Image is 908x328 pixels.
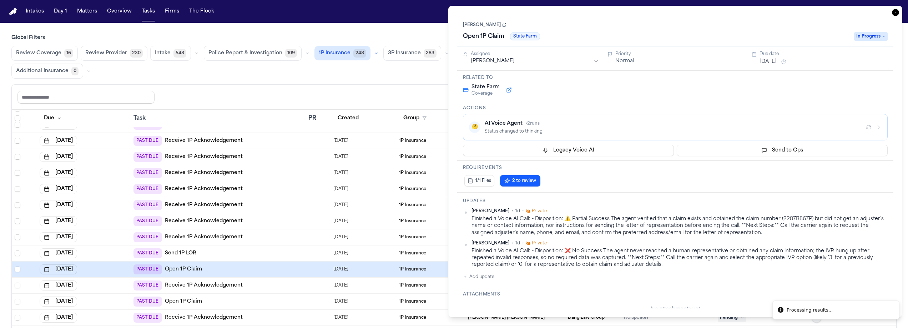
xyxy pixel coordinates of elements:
[15,138,20,144] span: Select row
[333,184,348,194] span: 7/28/2025, 5:09:15 PM
[333,232,348,242] span: 7/30/2025, 12:06:30 PM
[399,299,426,304] span: 1P Insurance
[515,208,520,214] span: 1d
[333,313,348,323] span: 8/4/2025, 3:31:40 PM
[333,248,348,258] span: 8/4/2025, 10:14:47 AM
[133,168,162,178] span: PAST DUE
[64,49,73,58] span: 16
[399,267,426,272] span: 1P Insurance
[463,273,494,281] button: Add update
[615,51,743,57] div: Priority
[51,5,70,18] button: Day 1
[463,292,888,297] h3: Attachments
[399,218,426,224] span: 1P Insurance
[463,145,674,156] button: Legacy Voice AI
[475,178,491,184] span: 1/1 Files
[471,91,500,96] span: Coverage
[133,297,162,307] span: PAST DUE
[133,280,162,290] span: PAST DUE
[463,105,888,111] h3: Actions
[463,198,888,204] h3: Updates
[463,22,506,28] a: [PERSON_NAME]
[11,64,83,79] button: Additional Insurance0
[133,313,162,323] span: PAST DUE
[500,175,540,187] button: 2 to review
[511,208,513,214] span: •
[510,33,540,40] span: State Farm
[471,51,599,57] div: Assignee
[40,136,77,146] button: [DATE]
[468,315,545,320] span: Wilmer Antonio Salinas Zuniga
[319,50,350,57] span: 1P Insurance
[40,200,77,210] button: [DATE]
[285,49,297,58] span: 109
[133,114,303,123] div: Task
[81,46,147,61] button: Review Provider230
[787,307,833,314] div: Processing results...
[165,185,243,193] a: Receive 1P Acknowledgement
[40,112,66,125] button: Due
[16,68,69,75] span: Additional Insurance
[133,216,162,226] span: PAST DUE
[512,178,536,184] span: 2 to review
[485,129,860,134] div: Status changed to thinking
[399,138,426,144] span: 1P Insurance
[15,218,20,224] span: Select row
[85,50,127,57] span: Review Provider
[133,136,162,146] span: PAST DUE
[333,216,348,226] span: 7/28/2025, 12:24:33 PM
[40,248,77,258] button: [DATE]
[15,234,20,240] span: Select row
[133,232,162,242] span: PAST DUE
[333,200,348,210] span: 7/28/2025, 1:14:29 PM
[133,184,162,194] span: PAST DUE
[133,248,162,258] span: PAST DUE
[780,58,788,66] button: Snooze task
[463,75,888,81] h3: Related to
[150,46,191,61] button: Intake548
[15,122,20,128] span: Select row
[165,250,196,257] a: Send 1P LOR
[15,299,20,304] span: Select row
[522,240,524,246] span: •
[15,170,20,176] span: Select row
[399,186,426,192] span: 1P Insurance
[40,184,77,194] button: [DATE]
[424,49,437,58] span: 283
[23,5,47,18] button: Intakes
[760,51,888,57] div: Due date
[165,218,243,225] a: Receive 1P Acknowledgement
[11,34,897,41] h3: Global Filters
[186,5,217,18] button: The Flock
[760,58,777,65] button: [DATE]
[133,200,162,210] span: PAST DUE
[204,46,302,61] button: Police Report & Investigation109
[173,49,186,58] span: 548
[568,315,605,320] span: Dang Law Group
[155,50,171,57] span: Intake
[463,114,888,140] button: 🤔AI Voice Agent•2runsStatus changed to thinking
[333,168,348,178] span: 8/5/2025, 10:26:28 AM
[74,5,100,18] button: Matters
[162,5,182,18] button: Firms
[308,114,328,123] div: PR
[471,84,500,91] span: State Farm
[40,313,77,323] button: [DATE]
[854,32,888,41] span: In Progress
[139,5,158,18] a: Tasks
[165,202,243,209] a: Receive 1P Acknowledgement
[208,50,282,57] span: Police Report & Investigation
[40,168,77,178] button: [DATE]
[472,124,478,131] span: 🤔
[333,112,363,125] button: Created
[511,240,513,246] span: •
[399,202,426,208] span: 1P Insurance
[399,112,431,125] button: Group
[532,240,547,246] span: Private
[15,186,20,192] span: Select row
[9,8,17,15] a: Home
[333,280,348,290] span: 8/4/2025, 10:14:48 AM
[15,115,20,121] span: Select all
